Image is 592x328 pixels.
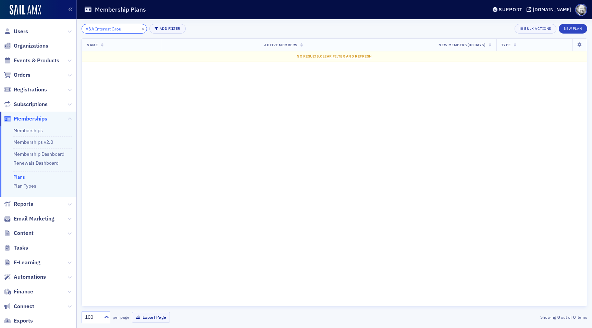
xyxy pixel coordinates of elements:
[14,288,33,295] span: Finance
[14,86,47,93] span: Registrations
[140,25,146,31] button: ×
[423,314,587,320] div: Showing out of items
[264,42,297,47] span: Active Members
[575,4,587,16] span: Profile
[556,314,561,320] strong: 0
[4,200,33,208] a: Reports
[85,314,100,321] div: 100
[14,200,33,208] span: Reports
[320,54,372,59] span: Clear Filter and Refresh
[439,42,485,47] span: New Members (30 Days)
[13,174,25,180] a: Plans
[14,229,34,237] span: Content
[14,101,48,108] span: Subscriptions
[10,5,41,16] img: SailAMX
[524,27,551,30] div: Bulk Actions
[4,86,47,93] a: Registrations
[82,24,147,34] input: Search…
[527,7,573,12] button: [DOMAIN_NAME]
[4,288,33,295] a: Finance
[4,273,46,281] a: Automations
[4,259,40,266] a: E-Learning
[149,24,186,34] button: Add Filter
[14,303,34,310] span: Connect
[4,28,28,35] a: Users
[572,314,577,320] strong: 0
[14,28,28,35] span: Users
[559,24,587,34] button: New Plan
[13,139,53,145] a: Memberships v2.0
[132,312,170,323] button: Export Page
[533,7,571,13] div: [DOMAIN_NAME]
[4,317,33,325] a: Exports
[113,314,129,320] label: per page
[14,57,59,64] span: Events & Products
[501,42,511,47] span: Type
[14,244,28,252] span: Tasks
[13,151,64,157] a: Membership Dashboard
[87,42,98,47] span: Name
[4,115,47,123] a: Memberships
[14,259,40,266] span: E-Learning
[14,273,46,281] span: Automations
[4,71,30,79] a: Orders
[13,160,59,166] a: Renewals Dashboard
[13,127,43,134] a: Memberships
[4,229,34,237] a: Content
[4,244,28,252] a: Tasks
[4,42,48,50] a: Organizations
[499,7,522,13] div: Support
[4,303,34,310] a: Connect
[87,54,582,59] div: No results.
[515,24,556,34] button: Bulk Actions
[13,183,36,189] a: Plan Types
[4,57,59,64] a: Events & Products
[14,71,30,79] span: Orders
[14,215,54,223] span: Email Marketing
[95,5,146,14] h1: Membership Plans
[14,42,48,50] span: Organizations
[14,115,47,123] span: Memberships
[14,317,33,325] span: Exports
[559,25,587,31] a: New Plan
[4,215,54,223] a: Email Marketing
[4,101,48,108] a: Subscriptions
